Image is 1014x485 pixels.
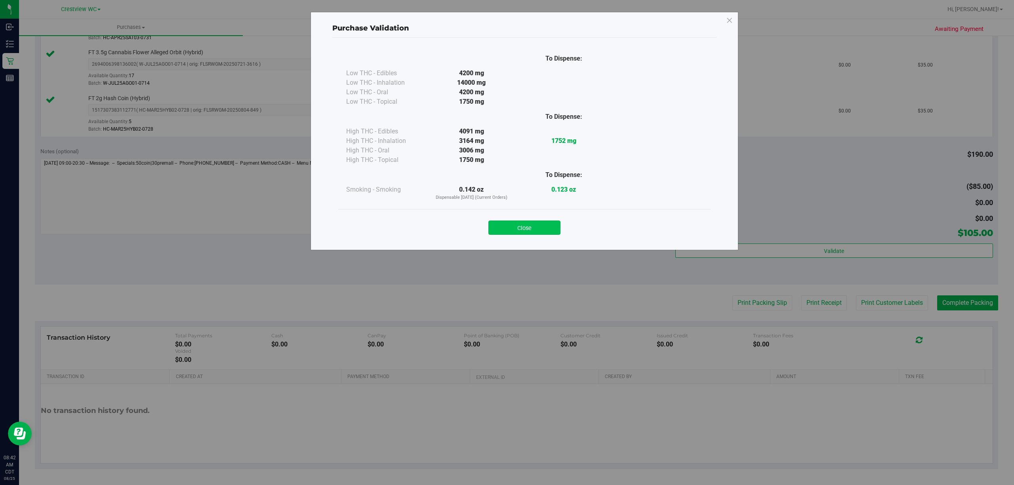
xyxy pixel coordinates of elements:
[346,78,425,87] div: Low THC - Inhalation
[425,185,518,201] div: 0.142 oz
[425,194,518,201] p: Dispensable [DATE] (Current Orders)
[425,155,518,165] div: 1750 mg
[425,146,518,155] div: 3006 mg
[346,185,425,194] div: Smoking - Smoking
[346,68,425,78] div: Low THC - Edibles
[518,170,610,180] div: To Dispense:
[346,127,425,136] div: High THC - Edibles
[346,146,425,155] div: High THC - Oral
[425,78,518,87] div: 14000 mg
[518,54,610,63] div: To Dispense:
[332,24,409,32] span: Purchase Validation
[346,155,425,165] div: High THC - Topical
[346,97,425,107] div: Low THC - Topical
[551,186,576,193] strong: 0.123 oz
[425,97,518,107] div: 1750 mg
[488,221,560,235] button: Close
[425,87,518,97] div: 4200 mg
[346,136,425,146] div: High THC - Inhalation
[425,136,518,146] div: 3164 mg
[346,87,425,97] div: Low THC - Oral
[518,112,610,122] div: To Dispense:
[8,422,32,445] iframe: Resource center
[425,127,518,136] div: 4091 mg
[425,68,518,78] div: 4200 mg
[551,137,576,145] strong: 1752 mg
